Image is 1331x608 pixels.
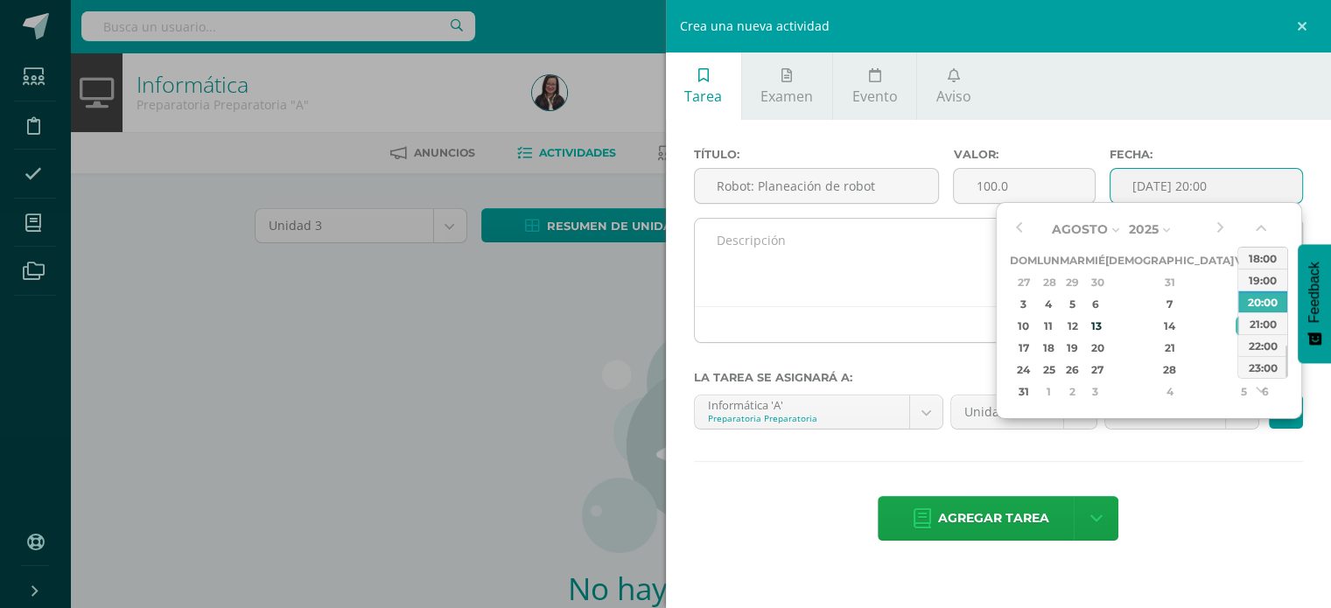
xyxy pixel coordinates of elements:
[1012,360,1034,380] div: 24
[1118,294,1222,314] div: 7
[1238,334,1287,356] div: 22:00
[1118,272,1222,292] div: 31
[1085,249,1105,271] th: Mié
[1236,316,1251,336] div: 15
[1062,381,1082,402] div: 2
[695,169,939,203] input: Título
[951,395,1096,429] a: Unidad 3
[695,395,943,429] a: Informática 'A'Preparatoria Preparatoria
[1040,316,1058,336] div: 11
[1012,272,1034,292] div: 27
[1236,360,1251,380] div: 29
[1040,294,1058,314] div: 4
[1012,294,1034,314] div: 3
[1012,381,1034,402] div: 31
[708,395,897,412] div: Informática 'A'
[1118,381,1222,402] div: 4
[1037,249,1060,271] th: Lun
[954,169,1094,203] input: Puntos máximos
[1110,148,1304,161] label: Fecha:
[666,52,741,120] a: Tarea
[1118,338,1222,358] div: 21
[1234,249,1254,271] th: Vie
[1062,272,1082,292] div: 29
[1060,249,1085,271] th: Mar
[938,497,1049,540] span: Agregar tarea
[1238,356,1287,378] div: 23:00
[964,395,1050,429] span: Unidad 3
[1238,290,1287,312] div: 20:00
[1236,294,1251,314] div: 8
[694,371,1304,384] label: La tarea se asignará a:
[1087,272,1103,292] div: 30
[1238,312,1287,334] div: 21:00
[1087,294,1103,314] div: 6
[694,148,940,161] label: Título:
[917,52,990,120] a: Aviso
[1012,316,1034,336] div: 10
[1040,272,1058,292] div: 28
[1052,221,1108,237] span: Agosto
[1306,262,1322,323] span: Feedback
[1087,316,1103,336] div: 13
[684,87,722,106] span: Tarea
[1062,316,1082,336] div: 12
[1040,360,1058,380] div: 25
[1118,316,1222,336] div: 14
[742,52,832,120] a: Examen
[936,87,971,106] span: Aviso
[760,87,813,106] span: Examen
[1236,272,1251,292] div: 1
[1040,338,1058,358] div: 18
[851,87,897,106] span: Evento
[1238,247,1287,269] div: 18:00
[1236,381,1251,402] div: 5
[1236,338,1251,358] div: 22
[953,148,1095,161] label: Valor:
[1087,381,1103,402] div: 3
[1118,360,1222,380] div: 28
[1062,360,1082,380] div: 26
[1105,249,1234,271] th: [DEMOGRAPHIC_DATA]
[1010,249,1037,271] th: Dom
[1062,294,1082,314] div: 5
[1087,338,1103,358] div: 20
[1012,338,1034,358] div: 17
[1298,244,1331,363] button: Feedback - Mostrar encuesta
[1238,269,1287,290] div: 19:00
[833,52,916,120] a: Evento
[1129,221,1159,237] span: 2025
[708,412,897,424] div: Preparatoria Preparatoria
[1110,169,1303,203] input: Fecha de entrega
[1040,381,1058,402] div: 1
[1087,360,1103,380] div: 27
[1062,338,1082,358] div: 19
